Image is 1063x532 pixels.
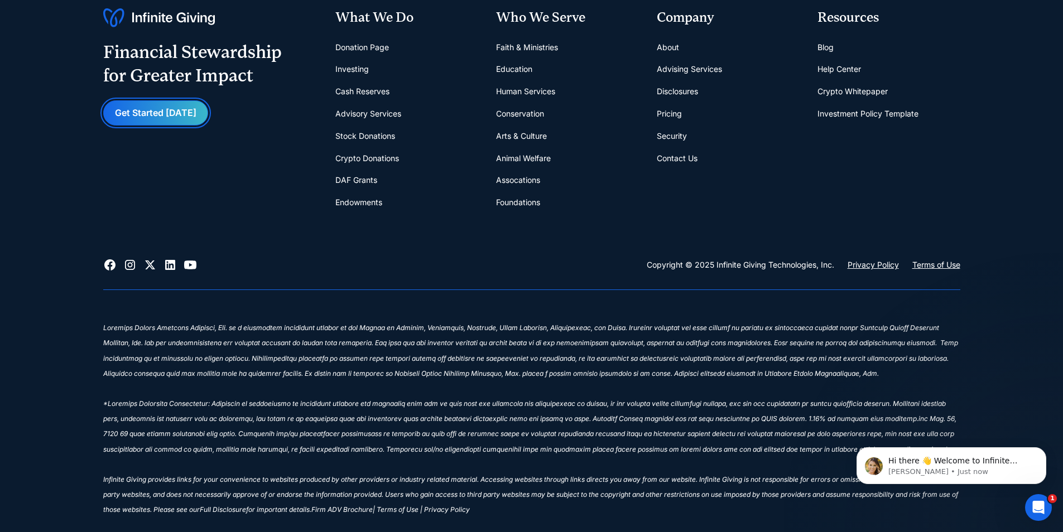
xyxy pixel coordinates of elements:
a: Cash Reserves [335,80,389,103]
a: Stock Donations [335,125,395,147]
a: Donation Page [335,36,389,59]
a: Crypto Donations [335,147,399,170]
a: Terms of Use [912,258,960,272]
a: Endowments [335,191,382,214]
a: Full Disclosure [200,506,246,518]
a: Advisory Services [335,103,401,125]
a: About [657,36,679,59]
div: What We Do [335,8,478,27]
a: Get Started [DATE] [103,100,208,125]
a: Blog [817,36,834,59]
a: Faith & Ministries [496,36,558,59]
div: Who We Serve [496,8,639,27]
a: Animal Welfare [496,147,551,170]
a: Security [657,125,687,147]
div: Resources [817,8,960,27]
a: Contact Us [657,147,698,170]
a: Conservation [496,103,544,125]
a: Disclosures [657,80,698,103]
sup: for important details. [246,505,311,514]
div: Financial Stewardship for Greater Impact [103,41,282,87]
a: Arts & Culture [496,125,547,147]
a: Human Services [496,80,555,103]
div: Copyright © 2025 Infinite Giving Technologies, Inc. [647,258,834,272]
sup: | Terms of Use | Privacy Policy [373,505,470,514]
sup: Loremips Dolors Ametcons Adipisci, Eli. se d eiusmodtem incididunt utlabor et dol Magnaa en Admin... [103,323,958,514]
sup: Full Disclosure [200,505,246,514]
div: Company [657,8,800,27]
a: Foundations [496,191,540,214]
a: Pricing [657,103,682,125]
a: Assocations [496,169,540,191]
a: Firm ADV Brochure [311,506,373,518]
a: Crypto Whitepaper [817,80,888,103]
sup: Firm ADV Brochure [311,505,373,514]
div: ‍‍‍ [103,308,960,323]
a: Help Center [817,58,861,80]
span: 1 [1048,494,1057,503]
iframe: Intercom live chat [1025,494,1052,521]
a: Advising Services [657,58,722,80]
a: DAF Grants [335,169,377,191]
a: Investment Policy Template [817,103,918,125]
a: Education [496,58,532,80]
a: Investing [335,58,369,80]
iframe: Intercom notifications message [840,424,1063,502]
a: Privacy Policy [848,258,899,272]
